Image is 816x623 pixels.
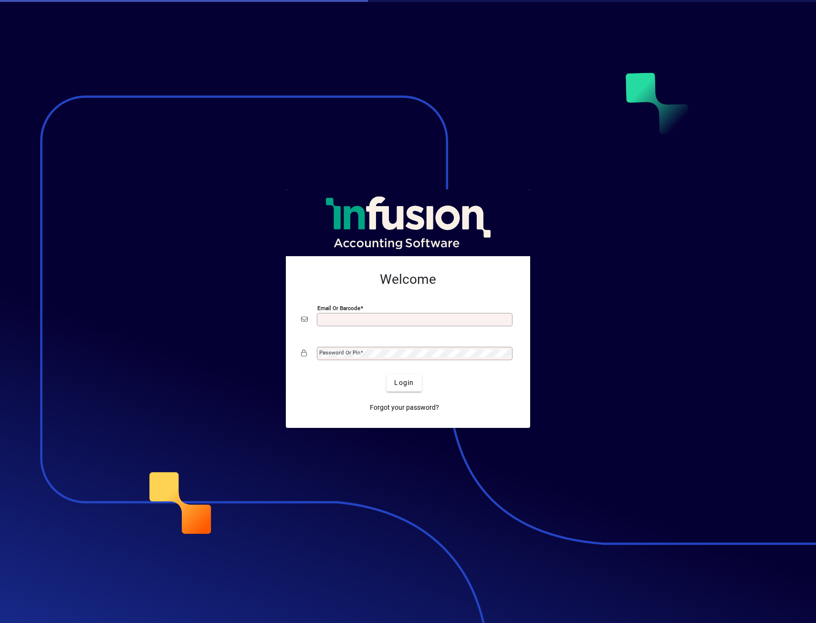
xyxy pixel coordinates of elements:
[317,304,360,311] mat-label: Email or Barcode
[394,378,414,388] span: Login
[387,374,421,392] button: Login
[370,403,439,413] span: Forgot your password?
[319,349,360,356] mat-label: Password or Pin
[301,271,515,288] h2: Welcome
[366,399,443,416] a: Forgot your password?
